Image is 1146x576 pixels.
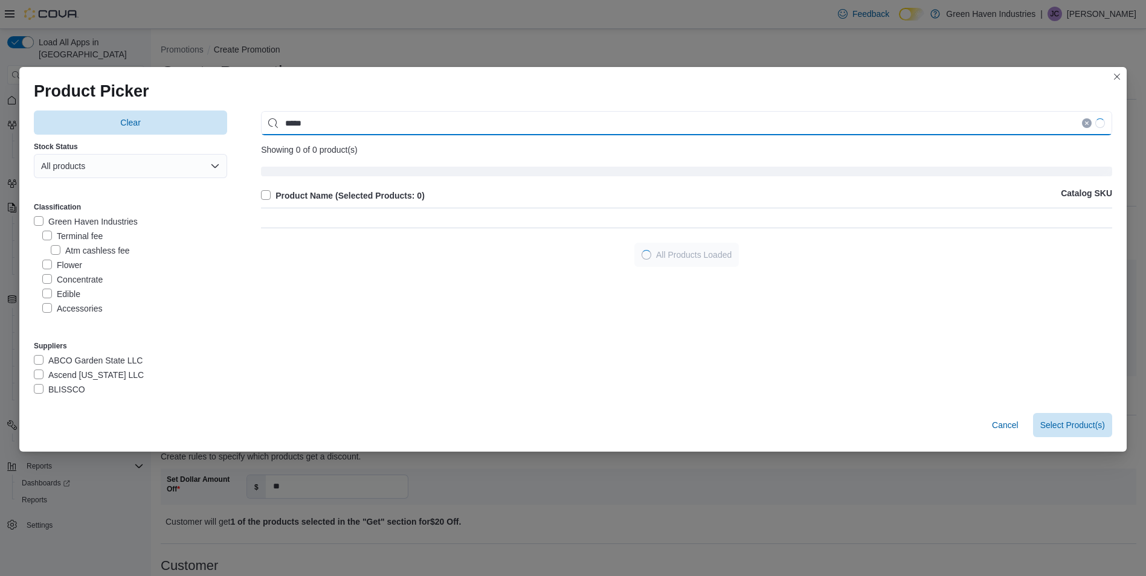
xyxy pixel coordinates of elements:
[34,142,78,152] label: Stock Status
[34,110,227,135] button: Clear
[34,353,143,368] label: ABCO Garden State LLC
[634,243,739,267] button: LoadingAll Products Loaded
[987,413,1023,437] button: Cancel
[34,154,227,178] button: All products
[261,145,1112,155] div: Showing 0 of 0 product(s)
[34,82,149,101] h1: Product Picker
[34,214,138,229] label: Green Haven Industries
[34,368,144,382] label: Ascend [US_STATE] LLC
[120,117,140,129] span: Clear
[1082,118,1092,128] button: Clear input
[42,316,87,330] label: Lighters
[641,249,652,261] span: Loading
[1033,413,1112,437] button: Select Product(s)
[1061,188,1112,203] p: Catalog SKU
[261,169,1112,179] span: Loading
[34,202,81,212] label: Classification
[42,272,103,287] label: Concentrate
[42,258,82,272] label: Flower
[34,397,87,411] label: BudZooka
[42,287,80,301] label: Edible
[261,188,425,203] label: Product Name (Selected Products: 0)
[34,382,85,397] label: BLISSCO
[51,243,130,258] label: Atm cashless fee
[1040,419,1105,431] span: Select Product(s)
[656,249,732,261] span: All Products Loaded
[261,111,1112,135] input: Use aria labels when no actual label is in use
[42,229,103,243] label: Terminal fee
[42,301,102,316] label: Accessories
[34,341,67,351] label: Suppliers
[992,419,1019,431] span: Cancel
[1110,69,1124,84] button: Closes this modal window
